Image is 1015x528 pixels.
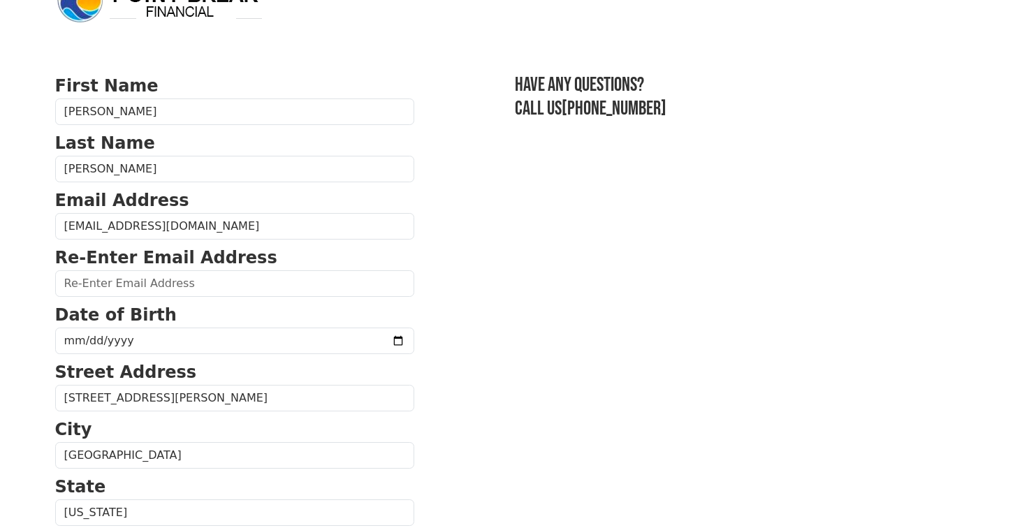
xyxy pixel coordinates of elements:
strong: Date of Birth [55,305,177,325]
input: City [55,442,414,469]
strong: First Name [55,76,159,96]
strong: Re-Enter Email Address [55,248,277,267]
input: First Name [55,98,414,125]
a: [PHONE_NUMBER] [562,97,666,120]
strong: Street Address [55,362,197,382]
h3: Call us [515,97,961,121]
strong: State [55,477,106,497]
h3: Have any questions? [515,73,961,97]
strong: City [55,420,92,439]
input: Street Address [55,385,414,411]
input: Email Address [55,213,414,240]
strong: Email Address [55,191,189,210]
input: Last Name [55,156,414,182]
input: Re-Enter Email Address [55,270,414,297]
strong: Last Name [55,133,155,153]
